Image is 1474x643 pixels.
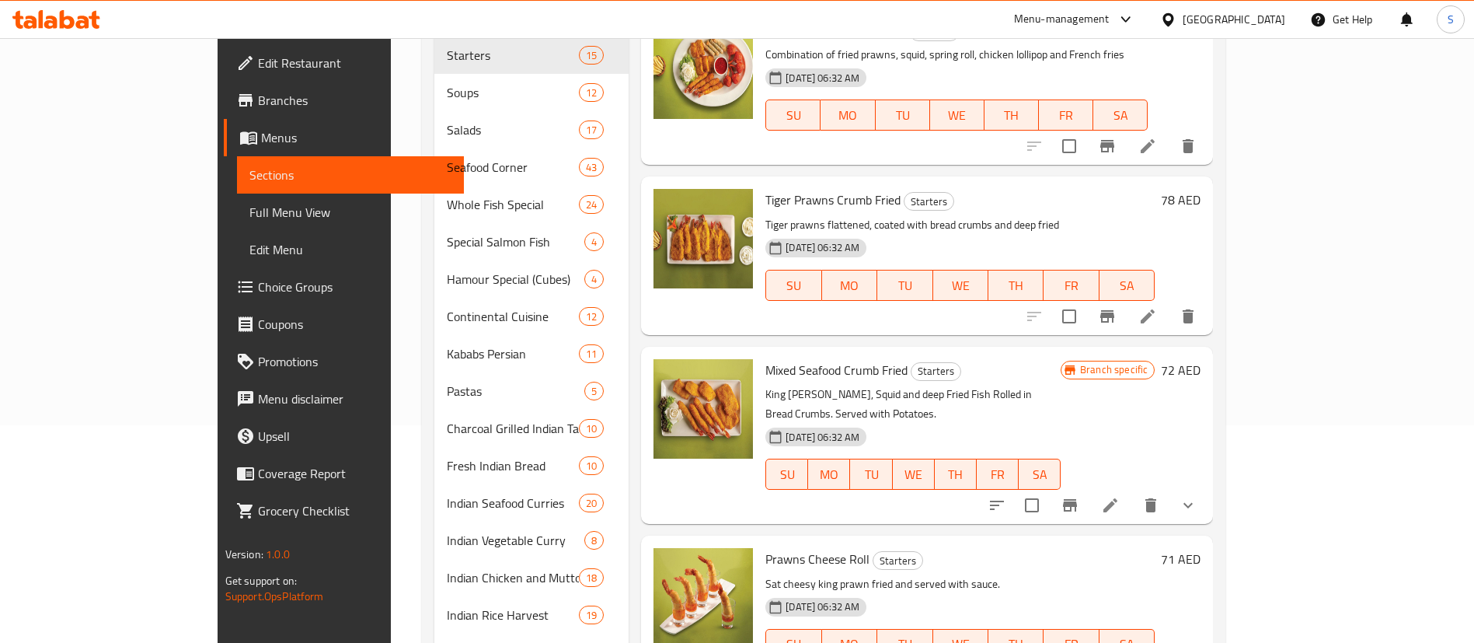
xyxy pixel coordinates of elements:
[765,358,908,382] span: Mixed Seafood Crumb Fried
[580,48,603,63] span: 15
[224,492,464,529] a: Grocery Checklist
[447,494,579,512] span: Indian Seafood Curries
[1053,130,1085,162] span: Select to update
[584,382,604,400] div: items
[930,100,984,131] button: WE
[1045,104,1087,127] span: FR
[579,344,604,363] div: items
[653,189,753,288] img: Tiger Prawns Crumb Fried
[580,459,603,474] span: 10
[447,307,579,326] span: Continental Cuisine
[434,447,629,484] div: Fresh Indian Bread10
[977,459,1019,490] button: FR
[1053,300,1085,333] span: Select to update
[1014,10,1110,29] div: Menu-management
[434,484,629,522] div: Indian Seafood Curries20
[434,37,629,74] div: Starters15
[1179,496,1197,515] svg: Show Choices
[579,195,604,214] div: items
[579,494,604,512] div: items
[580,123,603,138] span: 17
[779,599,866,614] span: [DATE] 06:32 AM
[434,596,629,634] div: Indian Rice Harvest19
[1050,274,1092,297] span: FR
[822,270,877,301] button: MO
[447,195,579,214] span: Whole Fish Special
[1154,19,1200,41] h6: 101 AED
[941,463,970,486] span: TH
[765,459,808,490] button: SU
[911,362,961,381] div: Starters
[1025,463,1054,486] span: SA
[1019,459,1061,490] button: SA
[447,46,579,65] span: Starters
[772,104,814,127] span: SU
[224,306,464,343] a: Coupons
[814,463,844,486] span: MO
[779,240,866,255] span: [DATE] 06:32 AM
[579,419,604,438] div: items
[580,571,603,585] span: 18
[765,215,1155,235] p: Tiger prawns flattened, coated with bread crumbs and deep fried
[434,372,629,410] div: Pastas5
[237,231,464,268] a: Edit Menu
[434,149,629,186] div: Seafood Corner43
[258,390,451,408] span: Menu disclaimer
[779,71,866,86] span: [DATE] 06:32 AM
[580,86,603,100] span: 12
[653,359,753,459] img: Mixed Seafood Crumb Fried
[447,121,579,139] div: Salads
[933,270,988,301] button: WE
[882,104,924,127] span: TU
[579,83,604,102] div: items
[1132,487,1169,524] button: delete
[893,459,935,490] button: WE
[225,571,297,591] span: Get support on:
[1089,298,1126,335] button: Branch-specific-item
[1016,489,1048,522] span: Select to update
[1161,189,1200,211] h6: 78 AED
[1089,128,1126,165] button: Branch-specific-item
[447,232,585,251] span: Special Salmon Fish
[1161,548,1200,570] h6: 71 AED
[821,100,875,131] button: MO
[580,160,603,175] span: 43
[584,270,604,288] div: items
[1183,11,1285,28] div: [GEOGRAPHIC_DATA]
[249,203,451,222] span: Full Menu View
[772,463,802,486] span: SU
[772,274,815,297] span: SU
[580,197,603,212] span: 24
[579,307,604,326] div: items
[765,270,821,301] button: SU
[434,335,629,372] div: Kababs Persian11
[258,91,451,110] span: Branches
[765,45,1148,65] p: Combination of fried prawns, squid, spring roll, chicken lollipop and French fries
[585,235,603,250] span: 4
[224,82,464,119] a: Branches
[856,463,886,486] span: TU
[991,104,1033,127] span: TH
[447,83,579,102] span: Soups
[447,531,585,550] span: Indian Vegetable Curry
[877,270,932,301] button: TU
[1051,487,1089,524] button: Branch-specific-item
[876,100,930,131] button: TU
[1169,128,1207,165] button: delete
[249,240,451,259] span: Edit Menu
[434,298,629,335] div: Continental Cuisine12
[447,382,585,400] span: Pastas
[1044,270,1099,301] button: FR
[447,456,579,475] div: Fresh Indian Bread
[447,344,579,363] div: Kababs Persian
[653,19,753,119] img: Our Special Starter Platter
[434,186,629,223] div: Whole Fish Special24
[579,46,604,65] div: items
[765,100,821,131] button: SU
[808,459,850,490] button: MO
[258,427,451,446] span: Upsell
[249,166,451,184] span: Sections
